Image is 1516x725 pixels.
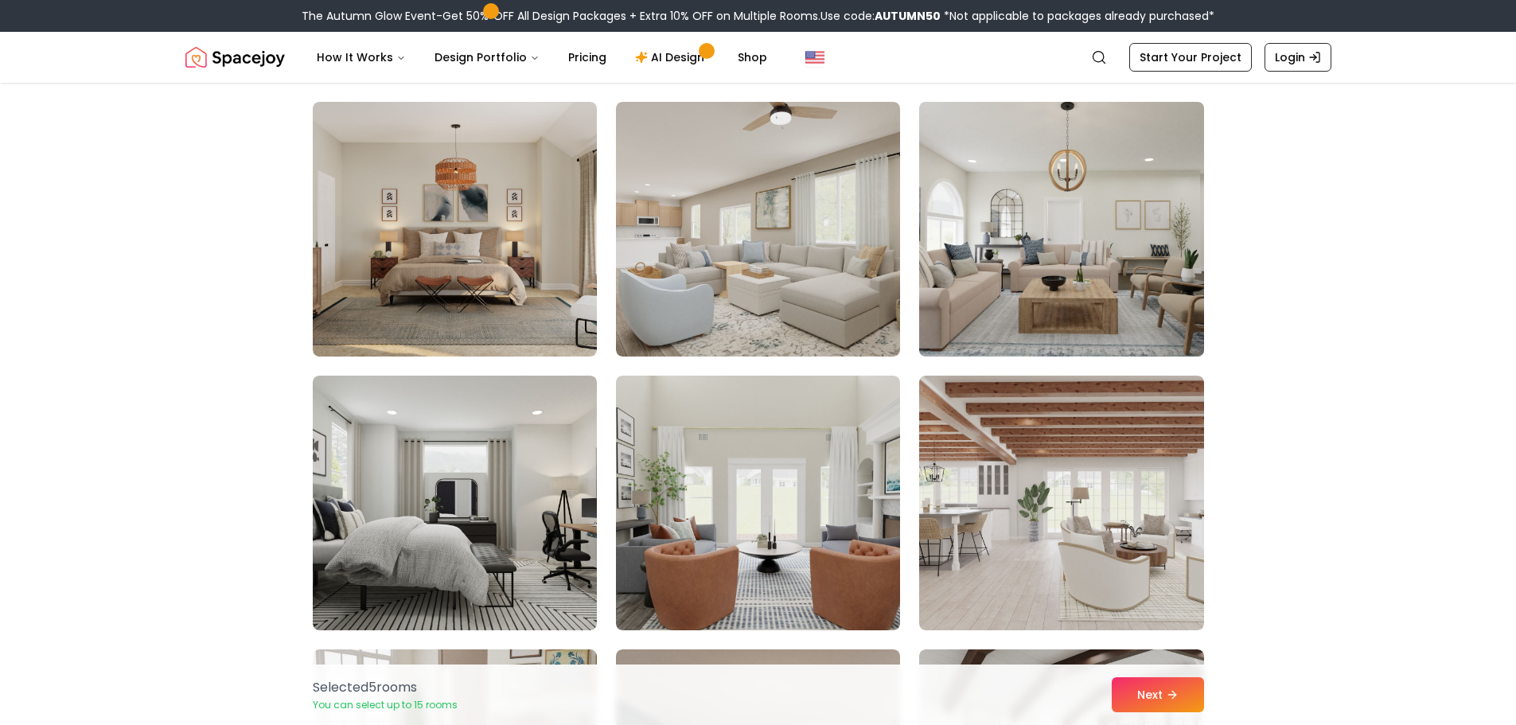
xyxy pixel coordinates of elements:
img: Room room-77 [616,376,900,630]
img: Room room-73 [313,102,597,357]
img: Room room-76 [313,376,597,630]
img: United States [805,48,824,67]
a: Pricing [555,41,619,73]
button: Next [1112,677,1204,712]
p: You can select up to 15 rooms [313,699,458,711]
a: Start Your Project [1129,43,1252,72]
nav: Global [185,32,1331,83]
a: Shop [725,41,780,73]
a: Spacejoy [185,41,285,73]
p: Selected 5 room s [313,678,458,697]
a: AI Design [622,41,722,73]
span: *Not applicable to packages already purchased* [941,8,1214,24]
button: Design Portfolio [422,41,552,73]
div: The Autumn Glow Event-Get 50% OFF All Design Packages + Extra 10% OFF on Multiple Rooms. [302,8,1214,24]
img: Spacejoy Logo [185,41,285,73]
button: How It Works [304,41,419,73]
b: AUTUMN50 [875,8,941,24]
span: Use code: [820,8,941,24]
nav: Main [304,41,780,73]
img: Room room-78 [919,376,1203,630]
img: Room room-75 [912,95,1210,363]
img: Room room-74 [616,102,900,357]
a: Login [1265,43,1331,72]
